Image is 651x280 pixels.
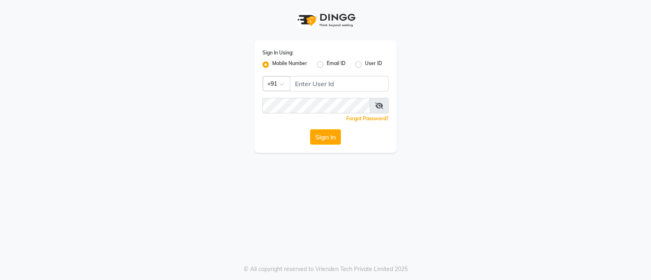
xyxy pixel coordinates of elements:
label: Email ID [327,60,345,69]
button: Sign In [310,129,341,145]
input: Username [290,76,389,91]
label: User ID [365,60,382,69]
label: Sign In Using: [262,49,293,56]
img: logo1.svg [293,8,358,32]
label: Mobile Number [272,60,307,69]
input: Username [262,98,370,113]
a: Forgot Password? [346,115,389,122]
